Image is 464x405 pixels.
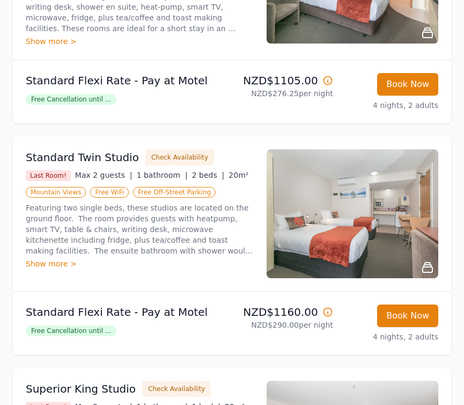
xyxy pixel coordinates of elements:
[26,326,116,336] span: Free Cancellation until ...
[237,88,333,99] p: NZD$276.25 per night
[342,331,438,342] p: 4 nights, 2 adults
[133,187,216,198] span: Free Off-Street Parking
[145,149,214,165] button: Check Availability
[26,170,71,181] span: Last Room!
[137,171,188,179] span: 1 bathroom |
[237,73,333,88] p: NZD$1105.00
[26,305,228,320] p: Standard Flexi Rate - Pay at Motel
[192,171,225,179] span: 2 beds |
[229,171,248,179] span: 20m²
[342,100,438,111] p: 4 nights, 2 adults
[26,36,254,47] div: Show more >
[142,381,211,397] button: Check Availability
[26,150,139,165] h3: Standard Twin Studio
[90,187,129,198] span: Free WiFi
[75,171,132,179] span: Max 2 guests |
[237,320,333,330] p: NZD$290.00 per night
[26,381,136,396] h3: Superior King Studio
[237,305,333,320] p: NZD$1160.00
[26,94,116,105] span: Free Cancellation until ...
[26,258,254,269] div: Show more >
[26,187,86,198] span: Mountain Views
[377,305,438,327] button: Book Now
[26,73,228,88] p: Standard Flexi Rate - Pay at Motel
[377,73,438,96] button: Book Now
[26,202,254,256] p: Featuring two single beds, these studios are located on the ground floor. The room provides guest...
